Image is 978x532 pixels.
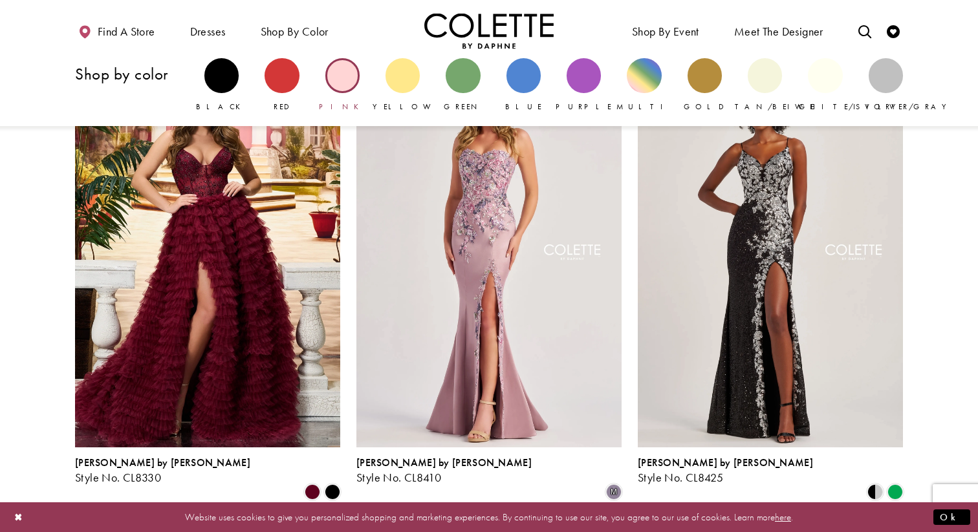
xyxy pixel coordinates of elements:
[386,58,420,112] a: Yellow
[855,13,875,48] a: Toggle search
[93,508,885,526] p: Website uses cookies to give you personalized shopping and marketing experiences. By continuing t...
[775,510,791,523] a: here
[748,58,782,112] a: Tan/Beige
[75,61,340,447] a: Visit Colette by Daphne Style No. CL8330 Page
[506,58,541,112] a: Blue
[933,509,970,525] button: Submit Dialog
[638,456,813,469] span: [PERSON_NAME] by [PERSON_NAME]
[505,101,542,112] span: Blue
[632,25,699,38] span: Shop By Event
[884,13,903,48] a: Check Wishlist
[196,101,247,112] span: Black
[684,101,725,112] span: Gold
[638,470,723,485] span: Style No. CL8425
[75,470,161,485] span: Style No. CL8330
[731,13,827,48] a: Meet the designer
[629,13,702,48] span: Shop By Event
[556,101,611,112] span: Purple
[356,456,532,469] span: [PERSON_NAME] by [PERSON_NAME]
[856,101,953,112] span: Silver/Gray
[356,457,532,484] div: Colette by Daphne Style No. CL8410
[356,470,441,485] span: Style No. CL8410
[373,101,438,112] span: Yellow
[75,65,191,83] h3: Shop by color
[734,25,823,38] span: Meet the designer
[638,457,813,484] div: Colette by Daphne Style No. CL8425
[325,484,340,500] i: Black
[795,101,902,112] span: White/Ivory
[325,58,360,112] a: Pink
[8,505,30,528] button: Close Dialog
[606,484,622,500] i: Dusty Lilac/Multi
[887,484,903,500] i: Emerald
[869,58,903,112] a: Silver/Gray
[616,101,672,112] span: Multi
[75,457,250,484] div: Colette by Daphne Style No. CL8330
[356,61,622,447] a: Visit Colette by Daphne Style No. CL8410 Page
[190,25,226,38] span: Dresses
[257,13,332,48] span: Shop by color
[187,13,229,48] span: Dresses
[424,13,554,48] a: Visit Home Page
[638,61,903,447] a: Visit Colette by Daphne Style No. CL8425 Page
[204,58,239,112] a: Black
[274,101,290,112] span: Red
[319,101,365,112] span: Pink
[688,58,722,112] a: Gold
[444,101,482,112] span: Green
[305,484,320,500] i: Bordeaux
[567,58,601,112] a: Purple
[735,101,816,112] span: Tan/Beige
[627,58,661,112] a: Multi
[446,58,480,112] a: Green
[75,456,250,469] span: [PERSON_NAME] by [PERSON_NAME]
[98,25,155,38] span: Find a store
[808,58,842,112] a: White/Ivory
[261,25,329,38] span: Shop by color
[424,13,554,48] img: Colette by Daphne
[75,13,158,48] a: Find a store
[265,58,299,112] a: Red
[867,484,883,500] i: Black/Silver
